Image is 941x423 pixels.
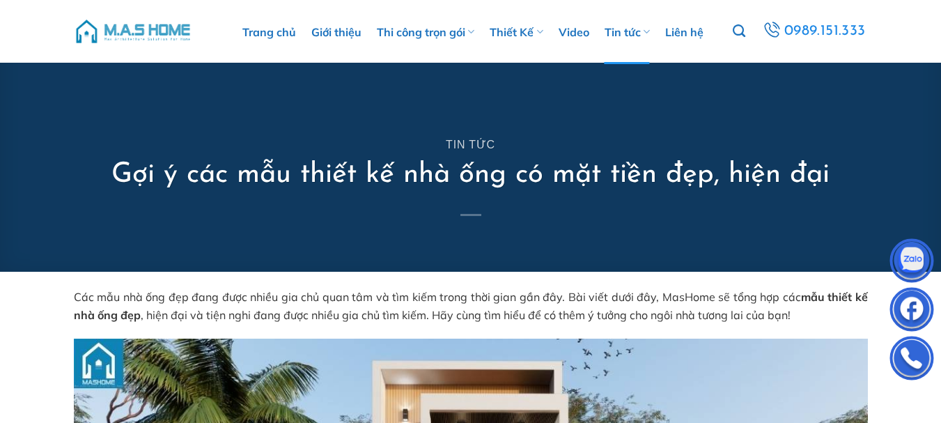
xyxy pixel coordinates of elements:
[761,19,867,44] a: 0989.151.333
[74,10,192,52] img: M.A.S HOME – Tổng Thầu Thiết Kế Và Xây Nhà Trọn Gói
[784,20,866,43] span: 0989.151.333
[446,139,495,151] a: Tin tức
[891,291,933,332] img: Facebook
[891,339,933,381] img: Phone
[74,289,868,324] p: Các mẫu nhà ống đẹp đang được nhiều gia chủ quan tâm và tìm kiếm trong thời gian gần đây. Bài viế...
[74,290,868,322] strong: mẫu thiết kế nhà ống đẹp
[733,17,745,46] a: Tìm kiếm
[111,157,830,193] h1: Gợi ý các mẫu thiết kế nhà ống có mặt tiền đẹp, hiện đại
[891,242,933,284] img: Zalo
